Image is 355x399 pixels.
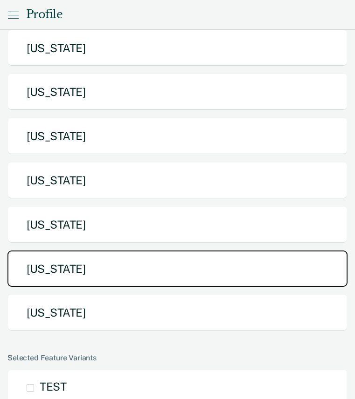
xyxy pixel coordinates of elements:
[40,380,66,393] span: TEST
[7,294,348,331] button: [US_STATE]
[7,74,348,110] button: [US_STATE]
[7,206,348,243] button: [US_STATE]
[7,162,348,199] button: [US_STATE]
[7,118,348,155] button: [US_STATE]
[7,30,348,67] button: [US_STATE]
[7,353,348,362] div: Selected Feature Variants
[7,250,348,287] button: [US_STATE]
[26,8,63,21] div: Profile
